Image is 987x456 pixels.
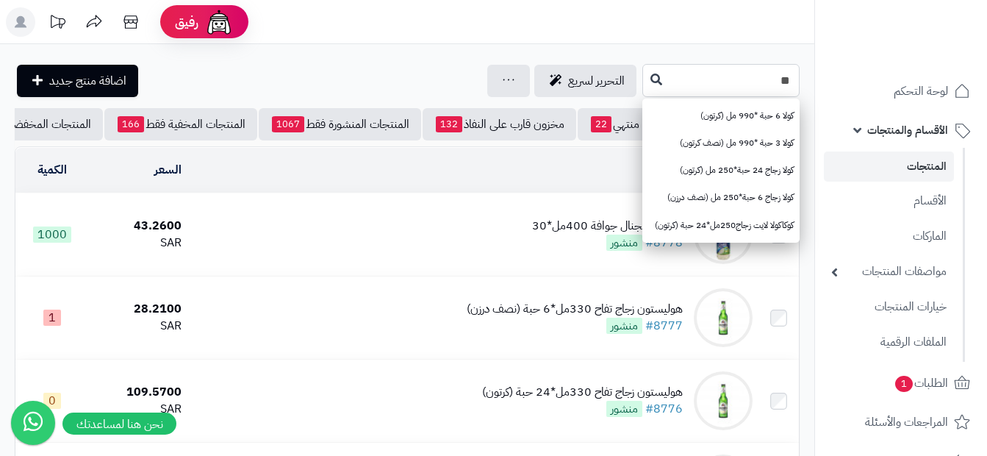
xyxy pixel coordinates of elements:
span: الأقسام والمنتجات [867,120,948,140]
span: 166 [118,116,144,132]
span: منشور [606,318,642,334]
span: اضافة منتج جديد [49,72,126,90]
div: عصير اوريجنال جوافة 400مل*30 [532,218,683,235]
a: المنتجات المنشورة فقط1067 [259,108,421,140]
a: السعر [154,161,182,179]
a: المنتجات [824,152,954,182]
div: 109.5700 [95,384,182,401]
a: اضافة منتج جديد [17,65,138,97]
a: كوكاكولا لايت زجاج250مل*24 حبة (كرتون) [642,212,800,239]
a: كولا 6 حبة *990 مل (كرتون) [642,102,800,129]
a: مواصفات المنتجات [824,256,954,288]
span: 1067 [272,116,304,132]
a: لوحة التحكم [824,74,978,109]
div: 28.2100 [95,301,182,318]
span: منشور [606,235,642,251]
a: الطلبات1 [824,366,978,401]
span: الطلبات [894,373,948,393]
span: التحرير لسريع [568,72,625,90]
span: 22 [591,116,611,132]
span: منشور [606,401,642,417]
div: 43.2600 [95,218,182,235]
a: كولا زجاج 6 حبة*250 مل (نصف درزن) [642,184,800,211]
div: SAR [95,235,182,252]
div: هوليستون زجاج تفاح 330مل*24 حبة (كرتون) [482,384,683,401]
a: الأقسام [824,185,954,217]
div: SAR [95,401,182,418]
span: لوحة التحكم [894,81,948,101]
img: هوليستون زجاج تفاح 330مل*24 حبة (كرتون) [694,371,753,430]
span: 1000 [33,227,71,243]
span: 132 [436,116,462,132]
div: SAR [95,318,182,335]
img: هوليستون زجاج تفاح 330مل*6 حبة (نصف درزن) [694,288,753,347]
a: #8777 [645,317,683,335]
a: كولا 3 حبة *990 مل (نصف كرتون) [642,129,800,157]
a: المنتجات المخفية فقط166 [104,108,257,140]
div: هوليستون زجاج تفاح 330مل*6 حبة (نصف درزن) [467,301,683,318]
a: خيارات المنتجات [824,291,954,323]
span: رفيق [175,13,198,31]
a: كولا زجاج 24 حبة*250 مل (كرتون) [642,157,800,184]
a: مخزون منتهي22 [578,108,685,140]
a: الملفات الرقمية [824,327,954,358]
span: 1 [43,310,61,326]
a: #8778 [645,234,683,252]
a: المراجعات والأسئلة [824,405,978,440]
span: 1 [895,376,913,392]
a: الكمية [37,161,67,179]
a: #8776 [645,400,683,418]
a: التحرير لسريع [534,65,636,97]
img: ai-face.png [204,7,234,37]
a: مخزون قارب على النفاذ132 [423,108,576,140]
a: تحديثات المنصة [39,7,76,40]
span: 0 [43,393,61,409]
span: المراجعات والأسئلة [865,412,948,432]
a: الماركات [824,221,954,252]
